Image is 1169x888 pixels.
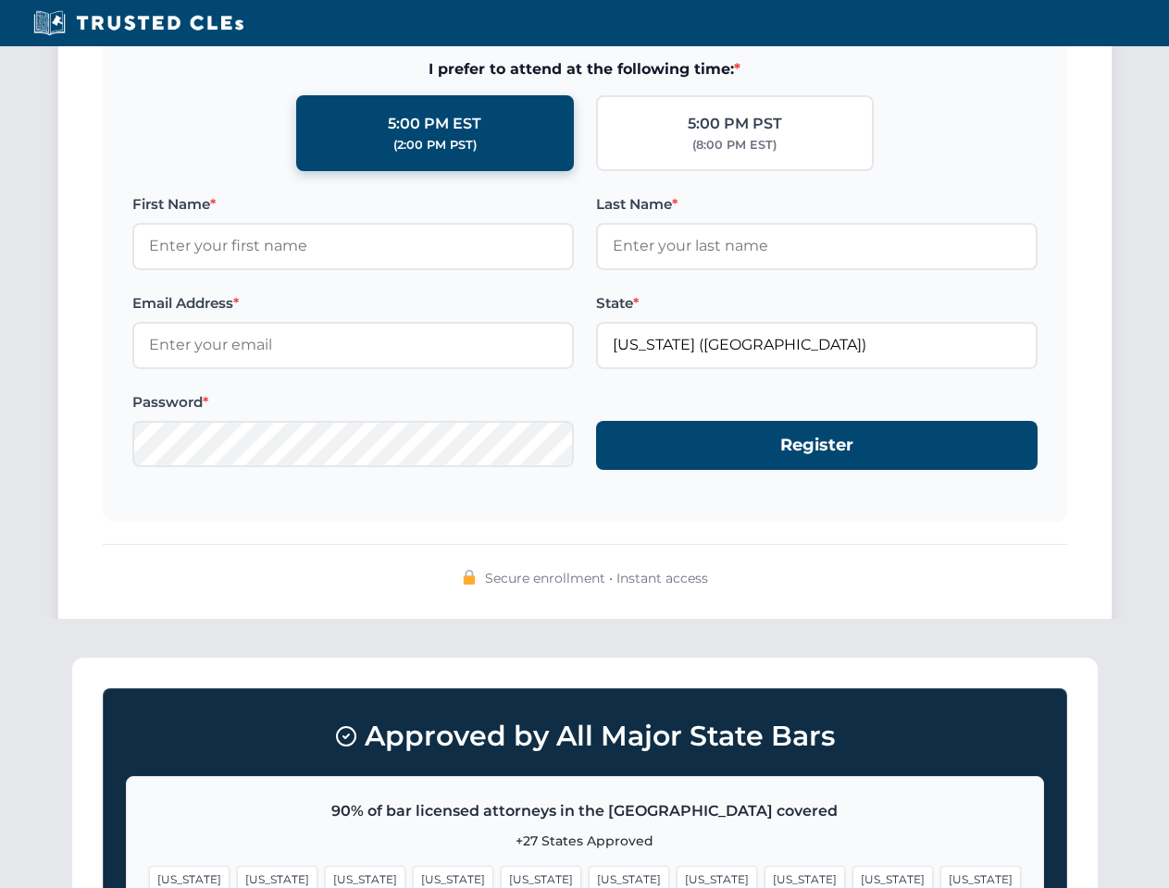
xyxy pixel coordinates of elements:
[132,391,574,413] label: Password
[596,322,1038,368] input: Florida (FL)
[388,112,481,136] div: 5:00 PM EST
[132,322,574,368] input: Enter your email
[28,9,249,37] img: Trusted CLEs
[596,193,1038,216] label: Last Name
[132,193,574,216] label: First Name
[462,570,477,585] img: 🔒
[692,136,777,154] div: (8:00 PM EST)
[393,136,477,154] div: (2:00 PM PST)
[132,57,1038,81] span: I prefer to attend at the following time:
[149,799,1021,823] p: 90% of bar licensed attorneys in the [GEOGRAPHIC_DATA] covered
[596,292,1038,314] label: State
[132,223,574,269] input: Enter your first name
[596,223,1038,269] input: Enter your last name
[596,421,1038,470] button: Register
[149,831,1021,851] p: +27 States Approved
[132,292,574,314] label: Email Address
[485,568,708,588] span: Secure enrollment • Instant access
[126,711,1044,761] h3: Approved by All Major State Bars
[688,112,782,136] div: 5:00 PM PST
